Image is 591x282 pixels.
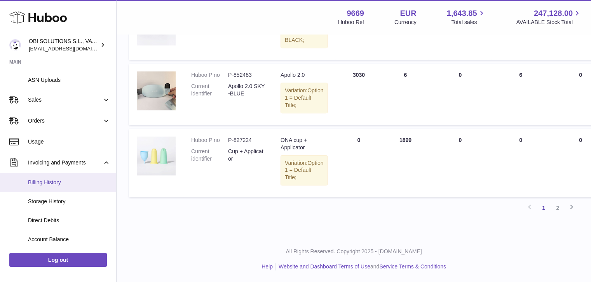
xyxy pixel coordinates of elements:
[28,76,110,84] span: ASN Uploads
[382,64,429,125] td: 6
[338,19,364,26] div: Huboo Ref
[28,96,102,104] span: Sales
[285,87,323,108] span: Option 1 = Default Title;
[228,83,265,97] dd: Apollo 2.0 SKY-BLUE
[551,201,565,215] a: 2
[28,138,110,145] span: Usage
[285,160,323,181] span: Option 1 = Default Title;
[123,248,585,255] p: All Rights Reserved. Copyright 2025 - [DOMAIN_NAME]
[276,263,446,270] li: and
[451,19,486,26] span: Total sales
[137,137,176,175] img: product image
[447,8,486,26] a: 1,643.85 Total sales
[191,137,228,144] dt: Huboo P no
[191,83,228,97] dt: Current identifier
[9,253,107,267] a: Log out
[228,137,265,144] dd: P-827224
[228,71,265,79] dd: P-852483
[262,263,273,270] a: Help
[28,217,110,224] span: Direct Debits
[335,64,382,125] td: 3030
[429,129,492,197] td: 0
[534,8,573,19] span: 247,128.00
[537,201,551,215] a: 1
[492,129,550,197] td: 0
[579,137,582,143] span: 0
[228,148,265,163] dd: Cup + Applicator
[191,148,228,163] dt: Current identifier
[516,8,582,26] a: 247,128.00 AVAILABLE Stock Total
[492,64,550,125] td: 6
[447,8,477,19] span: 1,643.85
[382,129,429,197] td: 1899
[28,179,110,186] span: Billing History
[429,64,492,125] td: 0
[137,71,176,110] img: product image
[394,19,417,26] div: Currency
[400,8,416,19] strong: EUR
[347,8,364,19] strong: 9669
[29,45,114,52] span: [EMAIL_ADDRESS][DOMAIN_NAME]
[579,72,582,78] span: 0
[516,19,582,26] span: AVAILABLE Stock Total
[281,137,328,151] div: ONA cup + Applicator
[279,263,370,270] a: Website and Dashboard Terms of Use
[281,71,328,79] div: Apollo 2.0
[28,236,110,243] span: Account Balance
[28,159,102,166] span: Invoicing and Payments
[335,129,382,197] td: 0
[281,155,328,186] div: Variation:
[281,83,328,113] div: Variation:
[191,71,228,79] dt: Huboo P no
[379,263,446,270] a: Service Terms & Conditions
[28,117,102,125] span: Orders
[29,38,99,52] div: OBI SOLUTIONS S.L., VAT: B70911078
[9,39,21,51] img: hello@myobistore.com
[28,198,110,205] span: Storage History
